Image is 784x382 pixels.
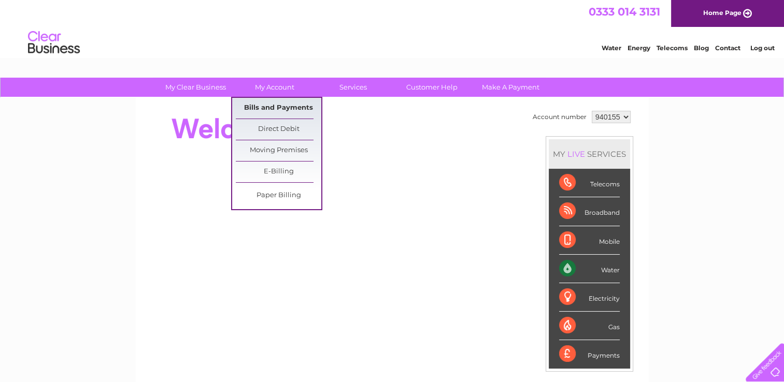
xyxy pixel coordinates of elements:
div: Mobile [559,226,620,255]
div: Telecoms [559,169,620,197]
div: Electricity [559,283,620,312]
td: Account number [530,108,589,126]
div: Broadband [559,197,620,226]
div: Gas [559,312,620,340]
a: Paper Billing [236,185,321,206]
div: LIVE [565,149,587,159]
a: Make A Payment [468,78,553,97]
a: Telecoms [657,44,688,52]
a: Moving Premises [236,140,321,161]
a: Log out [750,44,774,52]
div: Clear Business is a trading name of Verastar Limited (registered in [GEOGRAPHIC_DATA] No. 3667643... [148,6,637,50]
a: Direct Debit [236,119,321,140]
a: Services [310,78,396,97]
a: Blog [694,44,709,52]
div: Payments [559,340,620,368]
a: 0333 014 3131 [589,5,660,18]
a: E-Billing [236,161,321,182]
a: Water [602,44,621,52]
a: My Clear Business [153,78,238,97]
a: Bills and Payments [236,98,321,119]
div: Water [559,255,620,283]
a: Customer Help [389,78,475,97]
a: Contact [715,44,740,52]
a: Energy [628,44,650,52]
img: logo.png [27,27,80,58]
a: My Account [232,78,317,97]
div: MY SERVICES [549,139,630,169]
